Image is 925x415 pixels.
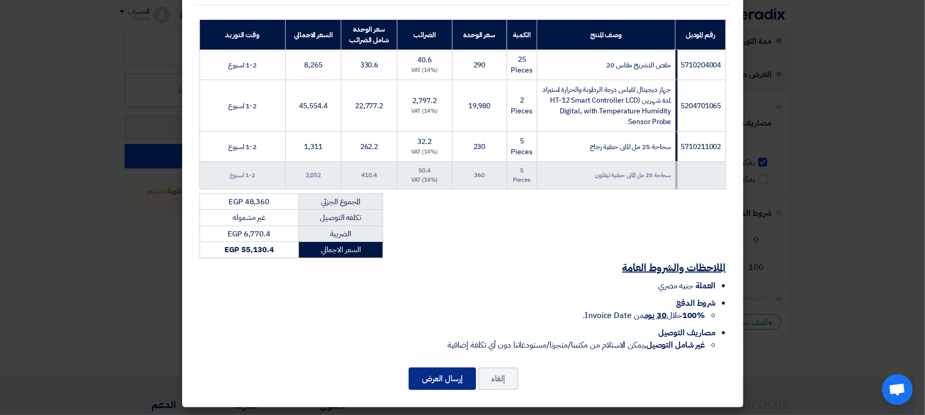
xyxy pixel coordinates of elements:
[304,141,322,152] span: 1,311
[397,20,452,50] th: الضرائب
[409,368,476,390] button: إرسال العرض
[230,170,255,180] span: 1-2 اسبوع
[360,141,379,152] span: 262.2
[682,309,706,322] strong: 100%
[511,136,533,157] span: 5 Pieces
[228,101,257,111] span: 1-2 اسبوع
[478,368,518,390] button: إلغاء
[542,84,671,127] span: جهاز ديجيتال لقياس درجة الرطوبة والحرارة استيراد لمدة شهرين (HT-12 Smart Controller LCD Digital, ...
[452,20,507,50] th: سعر الوحدة
[360,60,379,70] span: 330.6
[417,136,432,147] span: 32.2
[658,327,716,339] span: مصاريف التوصيل
[474,170,485,180] span: 360
[583,309,705,322] span: خلال من Invoice Date.
[644,309,667,322] u: 30 يوم
[676,297,715,309] span: شروط الدفع
[304,60,322,70] span: 8,265
[473,141,486,152] span: 230
[418,166,431,175] span: 50.4
[228,60,257,70] span: 1-2 اسبوع
[341,20,397,50] th: سعر الوحدة شامل الضرائب
[676,20,726,50] th: رقم الموديل
[537,20,676,50] th: وصف المنتج
[199,339,706,351] li: يمكن الاستلام من مكتبنا/متجرنا/مستودعاتنا دون أي تكلفة إضافية
[298,193,383,210] td: المجموع الجزئي
[228,228,270,239] span: EGP 6,770.4
[513,166,531,184] span: 5 Pieces
[228,141,257,152] span: 1-2 اسبوع
[606,60,671,70] span: مقص التشريح مقاس 20
[511,54,533,76] span: 25 Pieces
[285,20,341,50] th: السعر الاجمالي
[676,50,726,80] td: 5710204004
[695,280,715,292] span: العملة
[507,20,537,50] th: الكمية
[644,339,705,351] strong: غير شامل التوصيل,
[298,210,383,226] td: تكلفه التوصيل
[622,260,726,275] u: الملاحظات والشروط العامة
[199,20,285,50] th: وقت التوريد
[298,242,383,258] td: السعر الاجمالي
[306,170,321,180] span: 2,052
[473,60,486,70] span: 290
[468,101,490,111] span: 19,980
[402,66,448,75] div: (14%) VAT
[199,193,298,210] td: EGP 48,360
[413,95,437,106] span: 2,797.2
[402,148,448,157] div: (14%) VAT
[299,101,327,111] span: 45,554.4
[511,95,533,116] span: 2 Pieces
[676,132,726,162] td: 5710211002
[417,55,432,65] span: 40.6
[882,374,913,405] a: Open chat
[355,101,383,111] span: 22,777.2
[402,107,448,116] div: (14%) VAT
[361,170,377,180] span: 410.4
[233,212,265,223] span: غير مشموله
[595,170,671,180] span: سحاحة 25 مل المانى حنفية تيفلون
[402,176,448,185] div: (14%) VAT
[658,280,693,292] span: جنيه مصري
[590,141,671,152] span: سحاحة 25 مل المانى حنفية زجاج
[676,80,726,132] td: 5204701065
[298,226,383,242] td: الضريبة
[224,244,274,255] strong: EGP 55,130.4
